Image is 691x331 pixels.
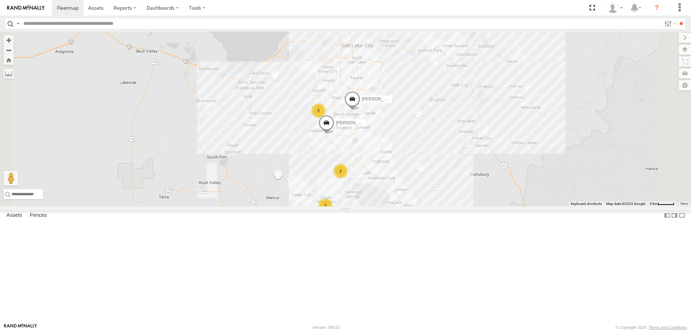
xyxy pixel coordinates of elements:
label: Search Query [15,18,21,29]
i: ? [651,2,663,14]
img: rand-logo.svg [7,5,45,10]
label: Assets [3,210,26,220]
label: Map Settings [679,80,691,90]
button: Keyboard shortcuts [571,201,602,206]
div: Version: 309.01 [313,325,340,330]
button: Zoom in [4,35,14,45]
label: Search Filter Options [661,18,677,29]
div: Allen Bauer [605,3,625,13]
a: Visit our Website [4,324,37,331]
label: Dock Summary Table to the Right [671,210,678,221]
span: 5 km [650,202,658,206]
label: Fences [26,210,50,220]
label: Measure [4,68,14,79]
div: 2 [311,103,326,118]
div: © Copyright 2025 - [615,325,687,330]
div: 2 [333,164,348,178]
label: Dock Summary Table to the Left [664,210,671,221]
button: Drag Pegman onto the map to open Street View [4,171,18,185]
button: Map Scale: 5 km per 43 pixels [647,201,677,206]
button: Zoom Home [4,55,14,65]
span: [PERSON_NAME] -2023 F150 [336,120,394,125]
button: Zoom out [4,45,14,55]
span: Map data ©2025 Google [606,202,645,206]
label: Hide Summary Table [678,210,686,221]
div: 2 [318,198,333,213]
a: Terms (opens in new tab) [680,202,688,205]
a: Terms and Conditions [649,325,687,330]
span: [PERSON_NAME] 2014 Chevy [362,97,421,102]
